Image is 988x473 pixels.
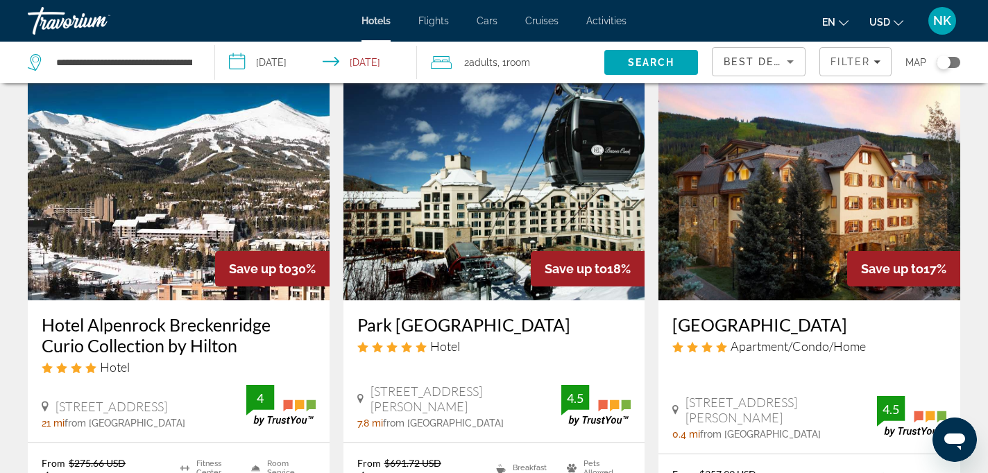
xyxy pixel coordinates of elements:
[229,261,291,276] span: Save up to
[469,57,497,68] span: Adults
[370,384,562,414] span: [STREET_ADDRESS][PERSON_NAME]
[831,56,870,67] span: Filter
[383,418,504,429] span: from [GEOGRAPHIC_DATA]
[28,78,330,300] img: Hotel Alpenrock Breckenridge Curio Collection by Hilton
[215,42,416,83] button: Select check in and out date
[477,15,497,26] a: Cars
[685,395,877,425] span: [STREET_ADDRESS][PERSON_NAME]
[924,6,960,35] button: User Menu
[847,251,960,286] div: 17%
[525,15,559,26] a: Cruises
[417,42,604,83] button: Travelers: 2 adults, 0 children
[246,385,316,426] img: TrustYou guest rating badge
[361,15,391,26] a: Hotels
[869,12,903,32] button: Change currency
[700,429,821,440] span: from [GEOGRAPHIC_DATA]
[932,418,977,462] iframe: Button to launch messaging window
[506,57,530,68] span: Room
[418,15,449,26] a: Flights
[215,251,330,286] div: 30%
[877,401,905,418] div: 4.5
[926,56,960,69] button: Toggle map
[497,53,530,72] span: , 1
[604,50,698,75] button: Search
[731,338,866,354] span: Apartment/Condo/Home
[357,314,631,335] a: Park [GEOGRAPHIC_DATA]
[56,399,167,414] span: [STREET_ADDRESS]
[672,429,700,440] span: 0.4 mi
[628,57,675,68] span: Search
[357,418,383,429] span: 7.8 mi
[819,47,892,76] button: Filters
[384,457,441,469] del: $691.72 USD
[933,14,951,28] span: NK
[42,457,65,469] span: From
[55,52,194,73] input: Search hotel destination
[861,261,923,276] span: Save up to
[430,338,460,354] span: Hotel
[531,251,645,286] div: 18%
[357,338,631,354] div: 5 star Hotel
[905,53,926,72] span: Map
[100,359,130,375] span: Hotel
[658,78,960,300] img: Tivoli Lodge
[586,15,627,26] a: Activities
[246,390,274,406] div: 4
[877,396,946,437] img: TrustYou guest rating badge
[869,17,890,28] span: USD
[672,314,946,335] a: [GEOGRAPHIC_DATA]
[42,314,316,356] a: Hotel Alpenrock Breckenridge Curio Collection by Hilton
[357,457,381,469] span: From
[545,261,607,276] span: Save up to
[28,3,167,39] a: Travorium
[464,53,497,72] span: 2
[42,359,316,375] div: 4 star Hotel
[672,338,946,354] div: 4 star Apartment
[343,78,645,300] img: Park Hyatt Beaver Creek Resort and Spa
[822,12,849,32] button: Change language
[65,418,185,429] span: from [GEOGRAPHIC_DATA]
[724,56,796,67] span: Best Deals
[822,17,835,28] span: en
[561,390,589,406] div: 4.5
[42,418,65,429] span: 21 mi
[69,457,126,469] del: $275.66 USD
[561,385,631,426] img: TrustYou guest rating badge
[724,53,794,70] mat-select: Sort by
